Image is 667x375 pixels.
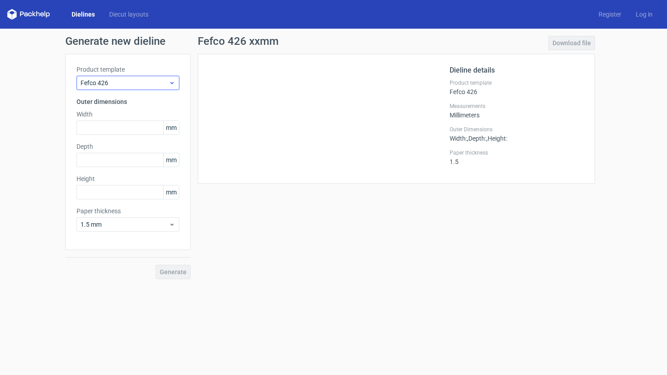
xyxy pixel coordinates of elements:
[450,149,584,156] label: Paper thickness
[76,174,179,183] label: Height
[450,103,584,119] div: Millimeters
[102,10,156,19] a: Diecut layouts
[76,65,179,74] label: Product template
[486,135,507,142] span: , Height :
[76,142,179,151] label: Depth
[450,79,584,86] label: Product template
[163,185,179,199] span: mm
[450,135,467,142] span: Width :
[450,103,584,110] label: Measurements
[163,153,179,167] span: mm
[591,10,629,19] a: Register
[450,79,584,95] div: Fefco 426
[81,78,169,87] span: Fefco 426
[450,149,584,165] div: 1.5
[629,10,660,19] a: Log in
[76,207,179,216] label: Paper thickness
[76,110,179,119] label: Width
[198,36,279,47] h1: Fefco 426 xxmm
[450,65,584,76] h2: Dieline details
[450,126,584,133] label: Outer Dimensions
[64,10,102,19] a: Dielines
[65,36,602,47] h1: Generate new dieline
[467,135,486,142] span: , Depth :
[81,220,169,229] span: 1.5 mm
[76,97,179,106] h3: Outer dimensions
[163,121,179,134] span: mm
